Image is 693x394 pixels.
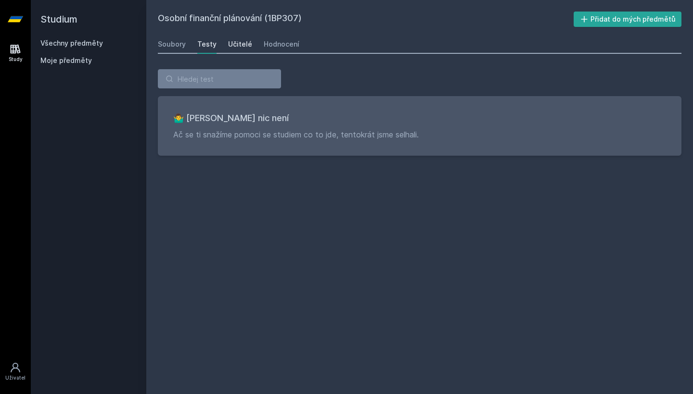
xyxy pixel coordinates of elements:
a: Učitelé [228,35,252,54]
button: Přidat do mých předmětů [574,12,682,27]
div: Hodnocení [264,39,299,49]
input: Hledej test [158,69,281,88]
a: Testy [197,35,217,54]
div: Testy [197,39,217,49]
h3: 🤷‍♂️ [PERSON_NAME] nic není [173,111,666,125]
a: Study [2,38,29,68]
a: Soubory [158,35,186,54]
span: Moje předměty [40,56,92,65]
div: Study [9,56,23,63]
div: Soubory [158,39,186,49]
a: Všechny předměty [40,39,103,47]
div: Uživatel [5,374,26,382]
a: Uživatel [2,357,29,386]
a: Hodnocení [264,35,299,54]
p: Ač se ti snažíme pomoci se studiem co to jde, tentokrát jsme selhali. [173,129,666,140]
div: Učitelé [228,39,252,49]
h2: Osobní finanční plánování (1BP307) [158,12,574,27]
